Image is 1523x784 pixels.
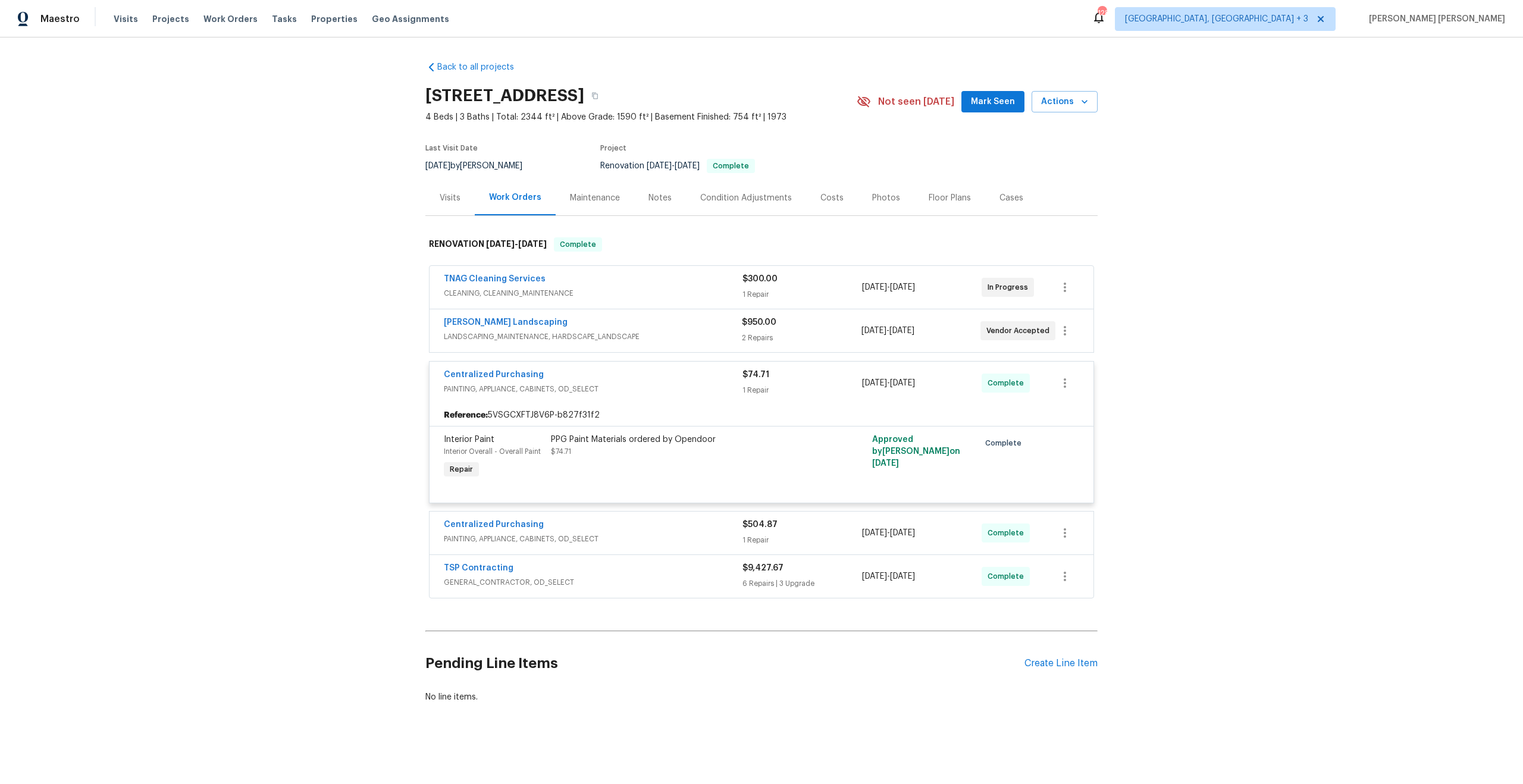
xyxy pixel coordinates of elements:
span: Interior Overall - Overall Paint [444,448,541,455]
span: Actions [1041,95,1088,109]
span: [DATE] [862,529,887,537]
span: Tasks [272,15,297,23]
span: - [862,527,915,539]
button: Mark Seen [961,91,1024,113]
span: Repair [445,463,478,475]
span: - [861,325,914,337]
span: Mark Seen [971,95,1015,109]
span: [DATE] [861,327,886,335]
span: Complete [985,437,1026,449]
div: 5VSGCXFTJ8V6P-b827f31f2 [430,404,1093,426]
div: 1 Repair [742,384,862,396]
div: 2 Repairs [742,332,861,344]
a: Centralized Purchasing [444,371,544,379]
span: Project [600,145,626,152]
span: - [486,240,547,248]
b: Reference: [444,409,488,421]
span: [DATE] [675,162,700,170]
div: RENOVATION [DATE]-[DATE]Complete [425,225,1098,264]
button: Actions [1032,91,1098,113]
div: Cases [999,192,1023,204]
h6: RENOVATION [429,237,547,252]
span: $300.00 [742,275,778,283]
span: $74.71 [551,448,571,455]
a: Centralized Purchasing [444,520,544,529]
span: Approved by [PERSON_NAME] on [872,435,960,468]
span: Properties [311,13,358,25]
span: Renovation [600,162,755,170]
span: Visits [114,13,138,25]
span: Complete [988,377,1029,389]
span: - [647,162,700,170]
span: $504.87 [742,520,778,529]
span: [DATE] [890,379,915,387]
a: Back to all projects [425,61,540,73]
div: 6 Repairs | 3 Upgrade [742,578,862,589]
span: [GEOGRAPHIC_DATA], [GEOGRAPHIC_DATA] + 3 [1125,13,1308,25]
span: [PERSON_NAME] [PERSON_NAME] [1364,13,1505,25]
div: Costs [820,192,844,204]
span: Vendor Accepted [986,325,1054,337]
div: Notes [648,192,672,204]
span: Complete [555,239,601,250]
h2: Pending Line Items [425,636,1024,691]
div: Condition Adjustments [700,192,792,204]
div: Visits [440,192,460,204]
a: TSP Contracting [444,564,513,572]
span: [DATE] [518,240,547,248]
span: Maestro [40,13,80,25]
span: In Progress [988,281,1033,293]
div: No line items. [425,691,1098,703]
span: [DATE] [890,529,915,537]
span: LANDSCAPING_MAINTENANCE, HARDSCAPE_LANDSCAPE [444,331,742,343]
span: Work Orders [203,13,258,25]
div: Create Line Item [1024,658,1098,669]
span: [DATE] [862,283,887,291]
div: 1 Repair [742,534,862,546]
span: [DATE] [890,572,915,581]
span: $9,427.67 [742,564,784,572]
span: 4 Beds | 3 Baths | Total: 2344 ft² | Above Grade: 1590 ft² | Basement Finished: 754 ft² | 1973 [425,111,857,123]
span: - [862,377,915,389]
span: PAINTING, APPLIANCE, CABINETS, OD_SELECT [444,533,742,545]
span: [DATE] [872,459,899,468]
span: CLEANING, CLEANING_MAINTENANCE [444,287,742,299]
div: Work Orders [489,192,541,203]
span: Last Visit Date [425,145,478,152]
span: [DATE] [862,379,887,387]
a: [PERSON_NAME] Landscaping [444,318,568,327]
span: Interior Paint [444,435,494,444]
span: [DATE] [425,162,450,170]
div: by [PERSON_NAME] [425,159,537,173]
span: [DATE] [890,283,915,291]
span: [DATE] [486,240,515,248]
div: PPG Paint Materials ordered by Opendoor [551,434,811,446]
span: GENERAL_CONTRACTOR, OD_SELECT [444,576,742,588]
span: Not seen [DATE] [878,96,954,108]
a: TNAG Cleaning Services [444,275,546,283]
span: $74.71 [742,371,769,379]
span: [DATE] [889,327,914,335]
h2: [STREET_ADDRESS] [425,90,584,102]
div: Photos [872,192,900,204]
div: Maintenance [570,192,620,204]
span: Geo Assignments [372,13,449,25]
div: 128 [1098,7,1106,19]
span: Projects [152,13,189,25]
span: PAINTING, APPLIANCE, CABINETS, OD_SELECT [444,383,742,395]
span: $950.00 [742,318,776,327]
div: 1 Repair [742,288,862,300]
span: Complete [988,527,1029,539]
span: [DATE] [647,162,672,170]
span: Complete [708,162,754,170]
span: - [862,281,915,293]
span: Complete [988,570,1029,582]
div: Floor Plans [929,192,971,204]
span: [DATE] [862,572,887,581]
span: - [862,570,915,582]
button: Copy Address [584,85,606,106]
